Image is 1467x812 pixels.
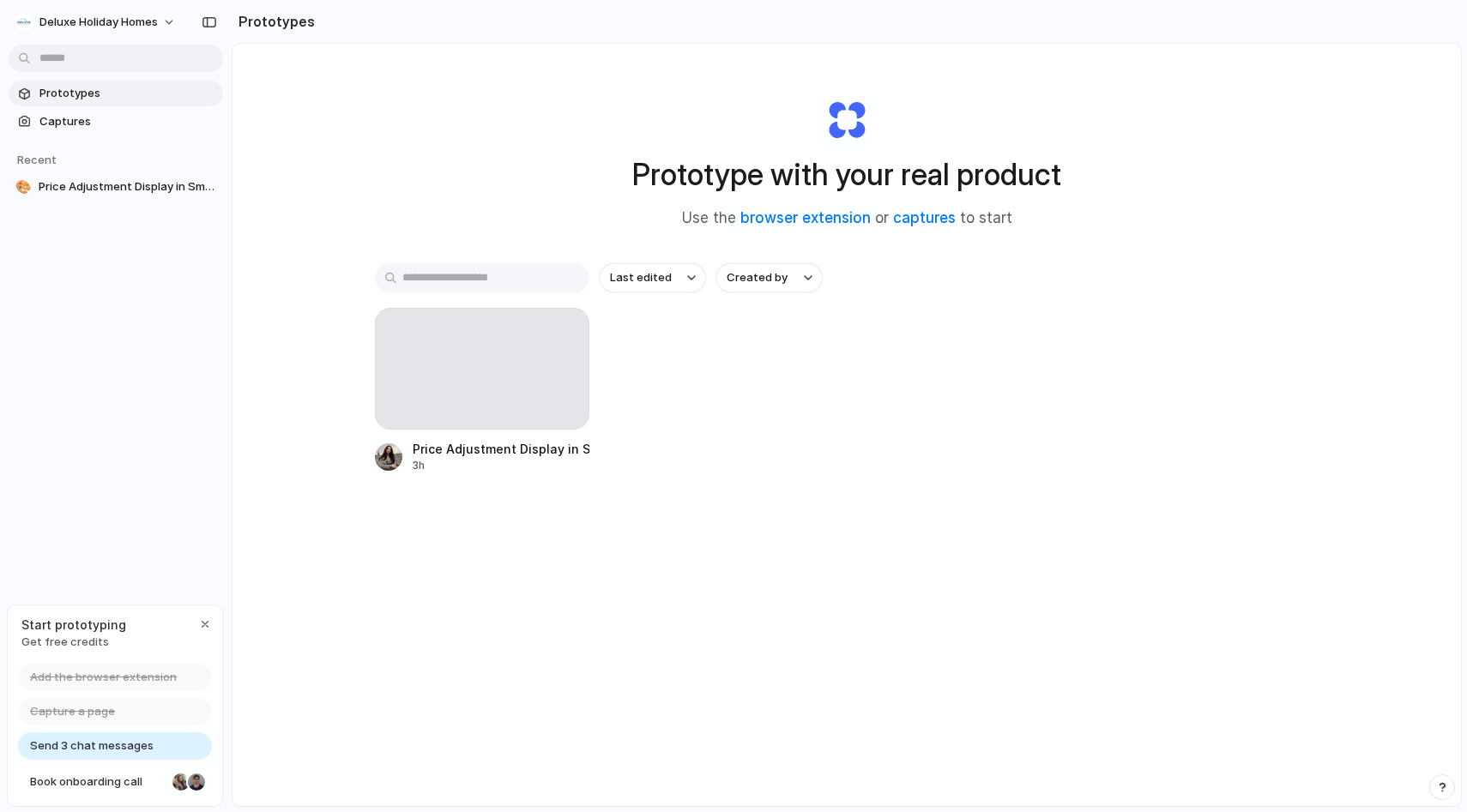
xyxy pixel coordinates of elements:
[600,263,706,292] button: Last edited
[632,152,1061,197] h1: Prototype with your real product
[17,153,57,166] span: Recent
[39,85,216,102] span: Prototypes
[740,209,871,226] a: browser extension
[413,440,589,458] div: Price Adjustment Display in Smart Search
[9,109,223,135] a: Captures
[9,81,223,106] a: Prototypes
[9,9,184,36] button: Deluxe Holiday Homes
[716,263,823,292] button: Created by
[39,14,158,31] span: Deluxe Holiday Homes
[30,773,166,791] span: Book onboarding call
[413,458,589,473] div: 3h
[30,703,115,720] span: Capture a page
[21,616,126,634] span: Start prototyping
[610,269,672,286] span: Last edited
[232,11,315,32] h2: Prototypes
[375,308,589,473] a: Price Adjustment Display in Smart Search3h
[15,178,32,195] div: 🎨
[39,113,216,130] span: Captures
[9,174,223,200] a: 🎨Price Adjustment Display in Smart Search
[21,634,126,651] span: Get free credits
[18,768,212,796] a: Book onboarding call
[30,669,177,686] span: Add the browser extension
[893,209,956,226] a: captures
[39,178,216,195] span: Price Adjustment Display in Smart Search
[682,208,1012,230] span: Use the or to start
[30,737,154,755] span: Send 3 chat messages
[186,772,207,792] div: Christian Iacullo
[171,772,191,792] div: Nicole Kubica
[727,269,788,286] span: Created by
